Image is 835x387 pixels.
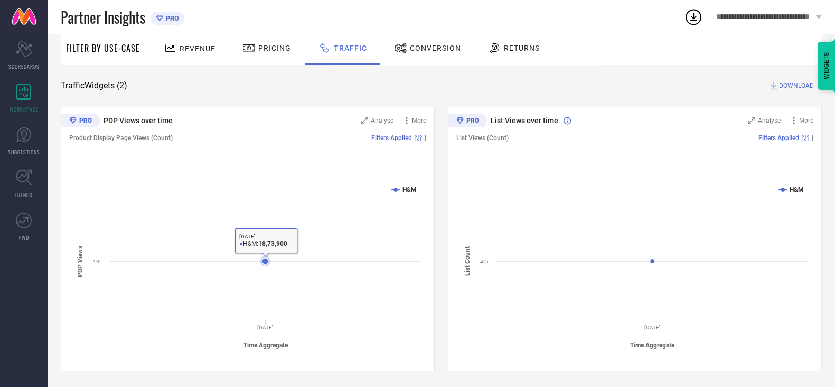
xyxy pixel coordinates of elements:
[425,134,426,142] span: |
[371,134,412,142] span: Filters Applied
[412,117,426,124] span: More
[66,42,140,54] span: Filter By Use-Case
[410,44,461,52] span: Conversion
[758,117,781,124] span: Analyse
[456,134,509,142] span: List Views (Count)
[163,14,179,22] span: PRO
[10,105,39,113] span: WORKSPACE
[19,234,29,242] span: FWD
[61,114,100,130] div: Premium
[748,117,755,124] svg: Zoom
[258,44,291,52] span: Pricing
[15,191,33,199] span: TRENDS
[104,116,173,125] span: PDP Views over time
[69,134,173,142] span: Product Display Page Views (Count)
[480,259,489,264] text: 4Cr
[464,246,471,276] tspan: List Count
[61,80,127,91] span: Traffic Widgets ( 2 )
[644,325,661,330] text: [DATE]
[8,62,40,70] span: SCORECARDS
[334,44,367,52] span: Traffic
[799,117,813,124] span: More
[491,116,558,125] span: List Views over time
[448,114,487,130] div: Premium
[93,259,102,264] text: 19L
[371,117,393,124] span: Analyse
[630,341,675,348] tspan: Time Aggregate
[361,117,368,124] svg: Zoom
[243,341,288,348] tspan: Time Aggregate
[504,44,540,52] span: Returns
[790,186,804,193] text: H&M
[257,325,274,330] text: [DATE]
[77,245,84,277] tspan: PDP Views
[684,7,703,26] div: Open download list
[61,6,145,28] span: Partner Insights
[8,148,40,156] span: SUGGESTIONS
[402,186,417,193] text: H&M
[180,44,215,53] span: Revenue
[779,80,814,91] span: DOWNLOAD
[812,134,813,142] span: |
[758,134,799,142] span: Filters Applied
